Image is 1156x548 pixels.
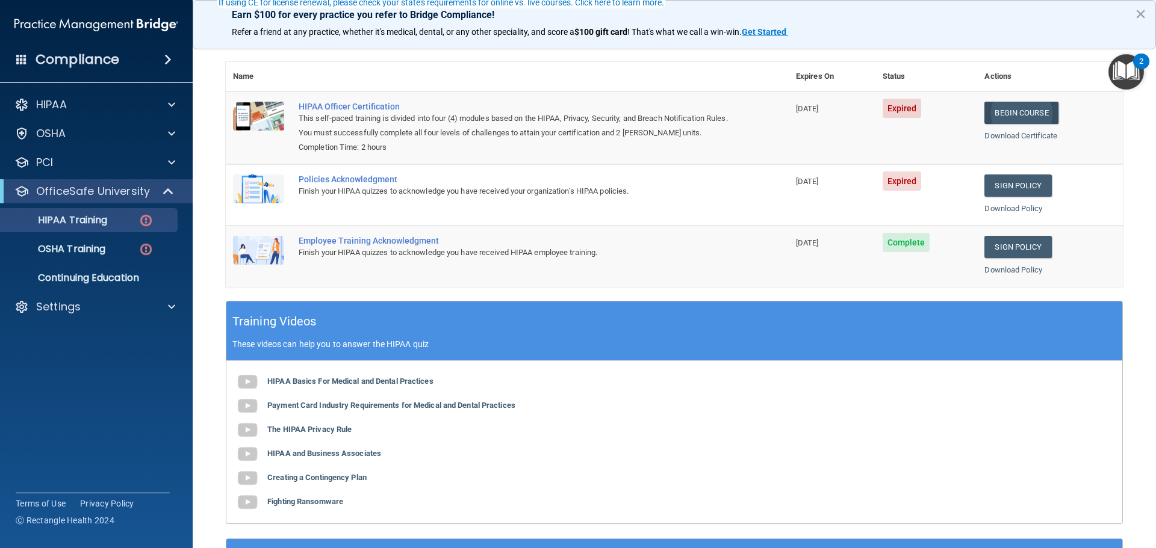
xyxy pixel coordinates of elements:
[299,174,729,184] div: Policies Acknowledgment
[16,497,66,510] a: Terms of Use
[267,497,343,506] b: Fighting Ransomware
[267,377,433,386] b: HIPAA Basics For Medical and Dental Practices
[742,27,788,37] a: Get Started
[235,394,259,418] img: gray_youtube_icon.38fcd6cc.png
[984,204,1042,213] a: Download Policy
[8,243,105,255] p: OSHA Training
[36,97,67,112] p: HIPAA
[984,236,1051,258] a: Sign Policy
[789,62,875,91] th: Expires On
[299,111,729,140] div: This self-paced training is divided into four (4) modules based on the HIPAA, Privacy, Security, ...
[1139,61,1143,77] div: 2
[796,177,819,186] span: [DATE]
[796,238,819,247] span: [DATE]
[875,62,978,91] th: Status
[235,466,259,490] img: gray_youtube_icon.38fcd6cc.png
[80,497,134,510] a: Privacy Policy
[36,51,119,68] h4: Compliance
[36,300,81,314] p: Settings
[8,214,107,226] p: HIPAA Training
[299,140,729,155] div: Completion Time: 2 hours
[36,155,53,170] p: PCI
[984,265,1042,274] a: Download Policy
[14,184,175,199] a: OfficeSafe University
[883,99,922,118] span: Expired
[267,473,367,482] b: Creating a Contingency Plan
[235,490,259,514] img: gray_youtube_icon.38fcd6cc.png
[984,131,1057,140] a: Download Certificate
[267,401,515,410] b: Payment Card Industry Requirements for Medical and Dental Practices
[299,245,729,260] div: Finish your HIPAA quizzes to acknowledge you have received HIPAA employee training.
[232,339,1116,349] p: These videos can help you to answer the HIPAA quiz
[235,418,259,442] img: gray_youtube_icon.38fcd6cc.png
[984,102,1058,124] a: Begin Course
[235,442,259,466] img: gray_youtube_icon.38fcd6cc.png
[16,514,114,526] span: Ⓒ Rectangle Health 2024
[232,27,574,37] span: Refer a friend at any practice, whether it's medical, dental, or any other speciality, and score a
[235,370,259,394] img: gray_youtube_icon.38fcd6cc.png
[299,102,729,111] a: HIPAA Officer Certification
[267,449,381,458] b: HIPAA and Business Associates
[14,126,175,141] a: OSHA
[1135,4,1146,23] button: Close
[299,184,729,199] div: Finish your HIPAA quizzes to acknowledge you have received your organization’s HIPAA policies.
[14,155,175,170] a: PCI
[267,425,352,434] b: The HIPAA Privacy Rule
[36,184,150,199] p: OfficeSafe University
[36,126,66,141] p: OSHA
[742,27,786,37] strong: Get Started
[883,233,930,252] span: Complete
[14,97,175,112] a: HIPAA
[574,27,627,37] strong: $100 gift card
[796,104,819,113] span: [DATE]
[14,13,178,37] img: PMB logo
[883,171,922,191] span: Expired
[984,174,1051,197] a: Sign Policy
[299,236,729,245] div: Employee Training Acknowledgment
[226,62,291,91] th: Name
[138,213,154,228] img: danger-circle.6113f641.png
[1108,54,1144,90] button: Open Resource Center, 2 new notifications
[138,242,154,257] img: danger-circle.6113f641.png
[627,27,742,37] span: ! That's what we call a win-win.
[14,300,175,314] a: Settings
[8,272,172,284] p: Continuing Education
[232,9,1117,20] p: Earn $100 for every practice you refer to Bridge Compliance!
[977,62,1123,91] th: Actions
[232,311,317,332] h5: Training Videos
